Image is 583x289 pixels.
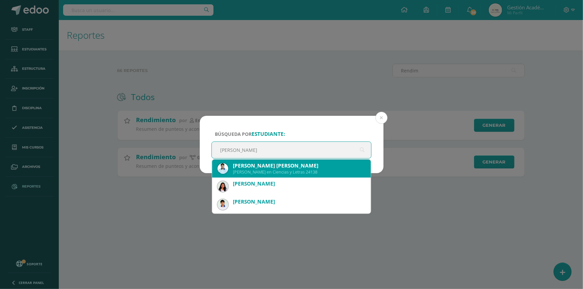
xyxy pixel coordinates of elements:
[217,163,228,174] img: d61887f333f19cf6caddbdd6aedf9228.png
[233,180,366,187] div: [PERSON_NAME]
[252,130,285,137] strong: estudiante:
[376,112,388,124] button: Close (Esc)
[233,162,366,169] div: [PERSON_NAME] [PERSON_NAME]
[233,169,366,175] div: [PERSON_NAME] en Ciencias y Letras 24138
[212,142,372,158] input: ej. Nicholas Alekzander, etc.
[215,131,285,137] span: Búsqueda por
[233,198,366,205] div: [PERSON_NAME]
[217,199,228,210] img: be79f9694bed91b9ed6c2a1104ff69e2.png
[217,181,228,192] img: 0b2c10e6489ff3b84526d9dbbf86a73c.png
